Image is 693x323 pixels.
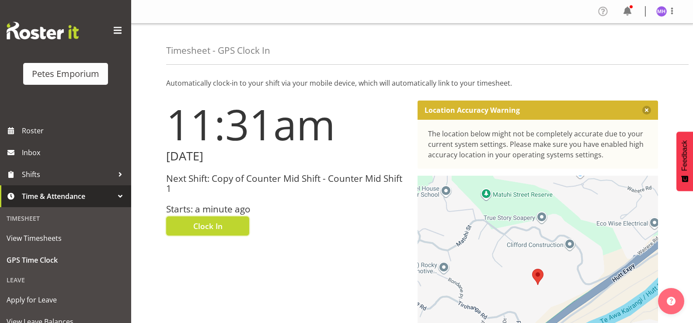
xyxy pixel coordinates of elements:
[166,149,407,163] h2: [DATE]
[32,67,99,80] div: Petes Emporium
[22,168,114,181] span: Shifts
[7,232,125,245] span: View Timesheets
[166,101,407,148] h1: 11:31am
[7,254,125,267] span: GPS Time Clock
[166,174,407,194] h3: Next Shift: Copy of Counter Mid Shift - Counter Mid Shift 1
[428,129,648,160] div: The location below might not be completely accurate due to your current system settings. Please m...
[656,6,667,17] img: mackenzie-halford4471.jpg
[166,216,249,236] button: Clock In
[7,22,79,39] img: Rosterit website logo
[166,45,270,56] h4: Timesheet - GPS Clock In
[2,271,129,289] div: Leave
[166,78,658,88] p: Automatically clock-in to your shift via your mobile device, which will automatically link to you...
[22,146,127,159] span: Inbox
[7,293,125,306] span: Apply for Leave
[2,209,129,227] div: Timesheet
[642,106,651,115] button: Close message
[22,190,114,203] span: Time & Attendance
[2,249,129,271] a: GPS Time Clock
[681,140,689,171] span: Feedback
[667,297,676,306] img: help-xxl-2.png
[2,289,129,311] a: Apply for Leave
[193,220,223,232] span: Clock In
[2,227,129,249] a: View Timesheets
[22,124,127,137] span: Roster
[676,132,693,191] button: Feedback - Show survey
[166,204,407,214] h3: Starts: a minute ago
[425,106,520,115] p: Location Accuracy Warning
